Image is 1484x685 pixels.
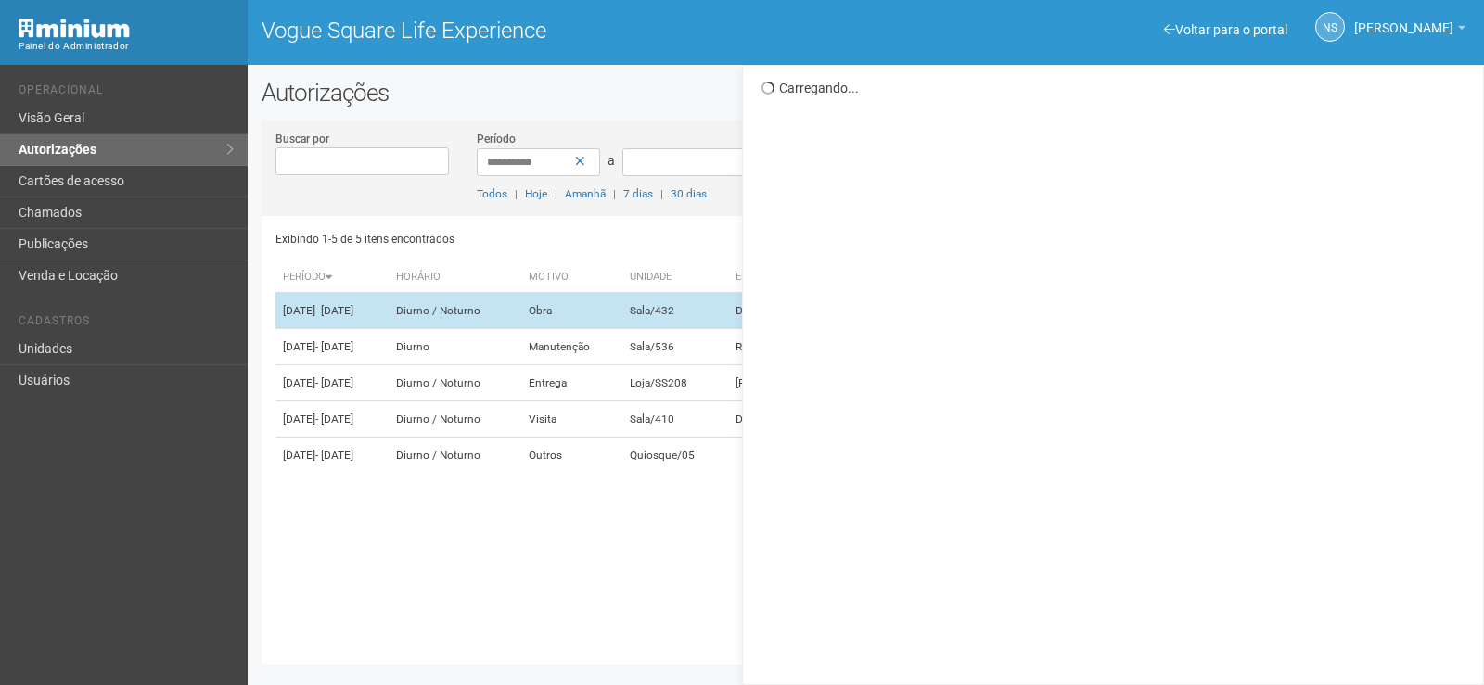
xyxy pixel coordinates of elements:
[521,262,622,293] th: Motivo
[728,262,1094,293] th: Empresa
[275,131,329,147] label: Buscar por
[19,19,130,38] img: Minium
[477,131,516,147] label: Período
[275,401,389,438] td: [DATE]
[275,225,862,253] div: Exibindo 1-5 de 5 itens encontrados
[521,329,622,365] td: Manutenção
[1354,3,1453,35] span: Nicolle Silva
[521,438,622,474] td: Outros
[275,262,389,293] th: Período
[389,365,520,401] td: Diurno / Noturno
[262,19,852,43] h1: Vogue Square Life Experience
[1354,23,1465,38] a: [PERSON_NAME]
[389,293,520,329] td: Diurno / Noturno
[622,293,728,329] td: Sala/432
[521,293,622,329] td: Obra
[275,293,389,329] td: [DATE]
[19,314,234,334] li: Cadastros
[315,304,353,317] span: - [DATE]
[613,187,616,200] span: |
[262,79,1470,107] h2: Autorizações
[660,187,663,200] span: |
[761,80,1469,96] div: Carregando...
[315,376,353,389] span: - [DATE]
[315,449,353,462] span: - [DATE]
[565,187,606,200] a: Amanhã
[728,329,1094,365] td: Rede ML (MAGACHO)
[389,438,520,474] td: Diurno / Noturno
[275,365,389,401] td: [DATE]
[315,340,353,353] span: - [DATE]
[728,293,1094,329] td: DRA [PERSON_NAME] DERMARTOLOGIA INTEGRADA
[515,187,518,200] span: |
[1164,22,1287,37] a: Voltar para o portal
[622,401,728,438] td: Sala/410
[622,438,728,474] td: Quiosque/05
[521,401,622,438] td: Visita
[521,365,622,401] td: Entrega
[389,329,520,365] td: Diurno
[389,401,520,438] td: Diurno / Noturno
[315,412,353,425] span: - [DATE]
[622,365,728,401] td: Loja/SS208
[608,153,615,168] span: a
[19,83,234,103] li: Operacional
[728,401,1094,438] td: Dr. [PERSON_NAME] e Dra. Thaysa Caldas
[19,38,234,55] div: Painel do Administrador
[623,187,653,200] a: 7 dias
[275,329,389,365] td: [DATE]
[525,187,547,200] a: Hoje
[622,262,728,293] th: Unidade
[477,187,507,200] a: Todos
[275,438,389,474] td: [DATE]
[671,187,707,200] a: 30 dias
[555,187,557,200] span: |
[622,329,728,365] td: Sala/536
[1315,12,1345,42] a: NS
[728,365,1094,401] td: [PERSON_NAME]
[389,262,520,293] th: Horário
